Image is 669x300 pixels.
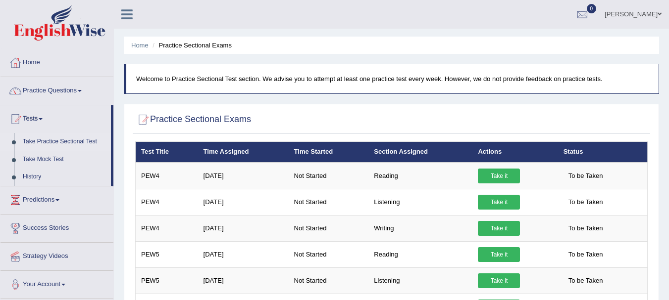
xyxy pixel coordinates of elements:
[564,195,608,210] span: To be Taken
[198,142,289,163] th: Time Assigned
[368,163,472,189] td: Reading
[289,142,369,163] th: Time Started
[289,215,369,241] td: Not Started
[368,215,472,241] td: Writing
[0,271,113,296] a: Your Account
[289,241,369,267] td: Not Started
[564,247,608,262] span: To be Taken
[136,241,198,267] td: PEW5
[135,112,251,127] h2: Practice Sectional Exams
[558,142,648,163] th: Status
[136,163,198,189] td: PEW4
[478,221,520,236] a: Take it
[18,168,111,186] a: History
[198,163,289,189] td: [DATE]
[198,241,289,267] td: [DATE]
[289,267,369,294] td: Not Started
[564,221,608,236] span: To be Taken
[478,169,520,183] a: Take it
[0,186,113,211] a: Predictions
[198,267,289,294] td: [DATE]
[368,267,472,294] td: Listening
[136,189,198,215] td: PEW4
[18,151,111,169] a: Take Mock Test
[131,42,149,49] a: Home
[0,105,111,130] a: Tests
[478,195,520,210] a: Take it
[0,49,113,74] a: Home
[587,4,597,13] span: 0
[198,215,289,241] td: [DATE]
[150,41,232,50] li: Practice Sectional Exams
[136,142,198,163] th: Test Title
[289,163,369,189] td: Not Started
[136,215,198,241] td: PEW4
[198,189,289,215] td: [DATE]
[564,169,608,183] span: To be Taken
[0,214,113,239] a: Success Stories
[0,77,113,102] a: Practice Questions
[472,142,558,163] th: Actions
[368,241,472,267] td: Reading
[478,247,520,262] a: Take it
[18,133,111,151] a: Take Practice Sectional Test
[289,189,369,215] td: Not Started
[136,74,649,84] p: Welcome to Practice Sectional Test section. We advise you to attempt at least one practice test e...
[368,189,472,215] td: Listening
[478,273,520,288] a: Take it
[136,267,198,294] td: PEW5
[368,142,472,163] th: Section Assigned
[564,273,608,288] span: To be Taken
[0,243,113,267] a: Strategy Videos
